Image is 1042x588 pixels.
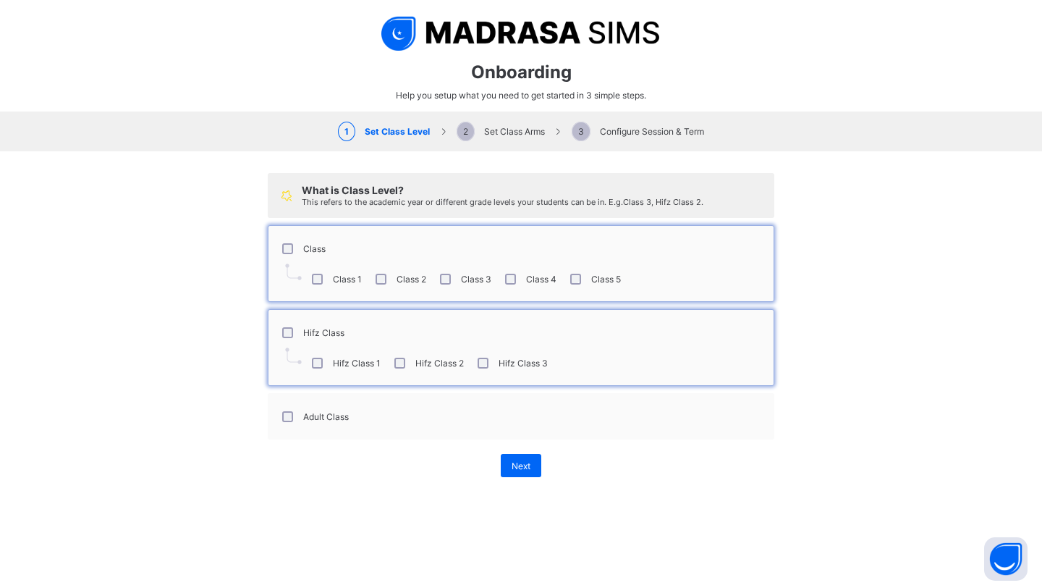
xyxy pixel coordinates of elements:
[302,197,703,207] span: This refers to the academic year or different grade levels your students can be in. E.g. Class 3,...
[397,274,426,285] label: Class 2
[526,274,556,285] label: Class 4
[333,358,381,369] label: Hifz Class 1
[396,90,646,101] span: Help you setup what you need to get started in 3 simple steps.
[512,461,530,471] span: Next
[457,126,545,137] span: Set Class Arms
[572,126,704,137] span: Configure Session & Term
[303,243,326,254] label: Class
[302,184,404,196] span: What is Class Level?
[591,274,621,285] label: Class 5
[984,537,1028,581] button: Open asap
[381,14,661,51] img: logo
[338,122,355,141] span: 1
[415,358,464,369] label: Hifz Class 2
[338,126,430,137] span: Set Class Level
[285,264,302,280] img: pointer.7d5efa4dba55a2dde3e22c45d215a0de.svg
[499,358,548,369] label: Hifz Class 3
[461,274,491,285] label: Class 3
[457,122,475,141] span: 2
[333,274,362,285] label: Class 1
[471,62,572,83] span: Onboarding
[303,411,349,422] label: Adult Class
[572,122,590,141] span: 3
[303,327,344,338] label: Hifz Class
[285,348,302,364] img: pointer.7d5efa4dba55a2dde3e22c45d215a0de.svg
